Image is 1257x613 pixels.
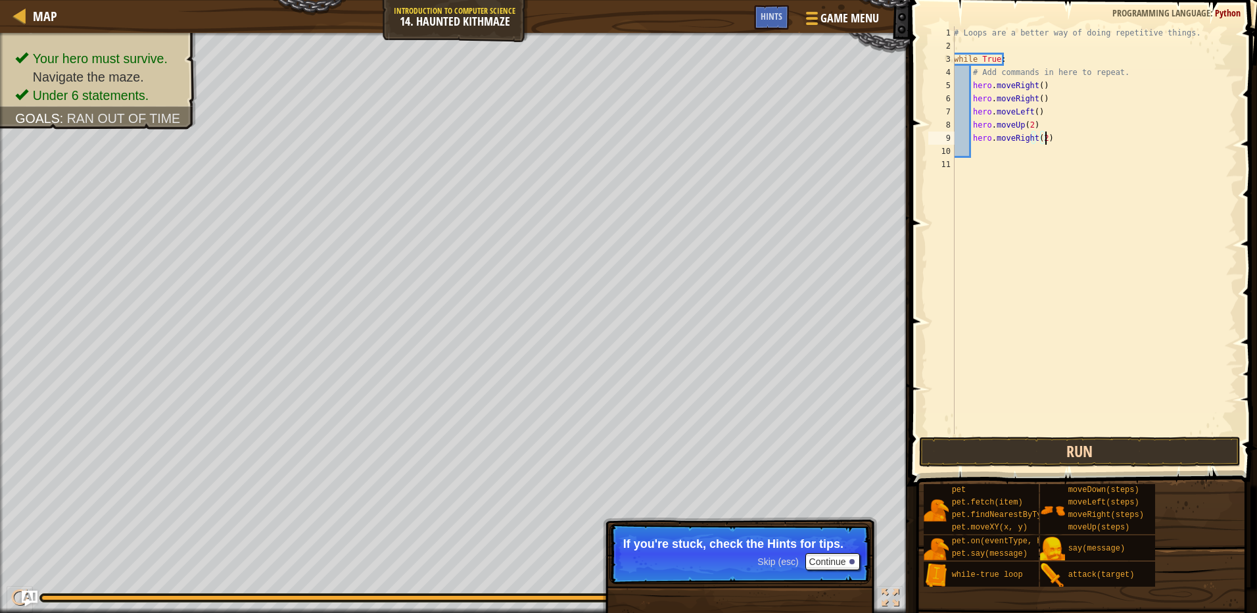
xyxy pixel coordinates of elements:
[67,111,180,126] span: Ran out of time
[805,553,860,570] button: Continue
[952,523,1028,532] span: pet.moveXY(x, y)
[22,591,37,606] button: Ask AI
[33,51,168,66] span: Your hero must survive.
[1068,510,1144,520] span: moveRight(steps)
[1210,7,1215,19] span: :
[924,498,949,523] img: portrait.png
[15,68,183,86] li: Navigate the maze.
[952,537,1075,546] span: pet.on(eventType, handler)
[877,586,903,613] button: Toggle fullscreen
[15,49,183,68] li: Your hero must survive.
[1068,570,1135,579] span: attack(target)
[15,86,183,105] li: Under 6 statements.
[952,549,1028,558] span: pet.say(message)
[928,26,955,39] div: 1
[928,132,955,145] div: 9
[928,66,955,79] div: 4
[952,510,1079,520] span: pet.findNearestByType(type)
[928,39,955,53] div: 2
[928,92,955,105] div: 6
[60,111,67,126] span: :
[952,570,1023,579] span: while-true loop
[919,437,1241,467] button: Run
[1040,537,1065,562] img: portrait.png
[924,563,949,588] img: portrait.png
[1068,485,1139,495] span: moveDown(steps)
[33,70,144,84] span: Navigate the maze.
[928,118,955,132] div: 8
[795,5,887,36] button: Game Menu
[761,10,782,22] span: Hints
[26,7,57,25] a: Map
[1112,7,1210,19] span: Programming language
[1215,7,1241,19] span: Python
[1040,498,1065,523] img: portrait.png
[924,537,949,562] img: portrait.png
[952,498,1023,507] span: pet.fetch(item)
[15,111,60,126] span: Goals
[1068,498,1139,507] span: moveLeft(steps)
[820,10,879,27] span: Game Menu
[7,586,33,613] button: Ctrl + P: Play
[757,556,798,567] span: Skip (esc)
[928,105,955,118] div: 7
[33,88,149,103] span: Under 6 statements.
[928,79,955,92] div: 5
[952,485,966,495] span: pet
[928,158,955,171] div: 11
[1068,544,1125,553] span: say(message)
[1068,523,1130,532] span: moveUp(steps)
[1040,563,1065,588] img: portrait.png
[33,7,57,25] span: Map
[928,145,955,158] div: 10
[623,537,857,551] p: If you're stuck, check the Hints for tips.
[928,53,955,66] div: 3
